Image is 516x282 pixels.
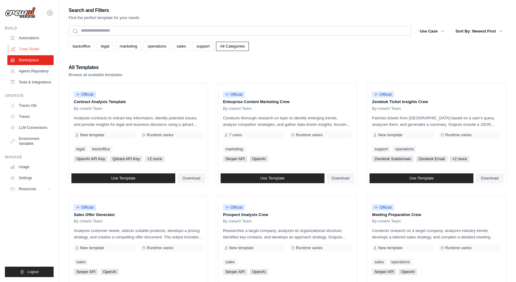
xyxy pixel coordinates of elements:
[332,176,350,181] span: Download
[74,115,203,128] p: Analyzes contracts to extract key information, identify potential issues, and provide insights fo...
[7,184,54,194] button: Resources
[5,93,54,98] div: Operate
[7,55,54,65] a: Marketplace
[74,269,98,275] span: Serper API
[229,245,253,250] span: New template
[5,26,54,31] div: Build
[223,146,245,152] a: marketing
[223,227,352,240] p: Researches a target company, analyzes its organizational structure, identifies key contacts, and ...
[372,91,394,98] span: Official
[416,156,447,162] span: Zendesk Email
[69,72,122,78] p: Browse all available templates
[7,66,54,76] a: Agents Repository
[80,133,104,137] span: New template
[476,173,503,183] a: Download
[296,133,323,137] span: Runtime varies
[372,106,401,111] span: By crewAI Team
[74,204,96,211] span: Official
[69,42,94,51] a: backoffice
[74,227,203,240] p: Analyzes customer needs, selects suitable products, develops a pricing strategy, and creates a co...
[7,134,54,149] a: Environment Variables
[450,156,469,162] span: +2 more
[223,219,252,224] span: By crewAI Team
[97,42,113,51] a: legal
[173,42,190,51] a: sales
[223,204,245,211] span: Official
[101,269,119,275] span: OpenAI
[7,162,54,172] a: Usage
[372,212,501,218] p: Meeting Preparation Crew
[223,115,352,128] p: Conducts thorough research on topic to identify emerging trends, analyze competitor strategies, a...
[223,99,352,105] p: Enterprise Content Marketing Crew
[372,115,501,128] p: Fetches tickets from [GEOGRAPHIC_DATA] based on a user's query, analyzes them, and generates a su...
[74,106,103,111] span: By crewAI Team
[250,156,268,162] span: OpenAI
[223,212,352,218] p: Prospect Analysis Crew
[372,269,396,275] span: Serper API
[372,146,390,152] a: support
[378,133,402,137] span: New template
[445,245,472,250] span: Runtime varies
[216,42,249,51] a: All Categories
[110,156,142,162] span: Qdrant API Key
[144,42,170,51] a: operations
[452,26,506,37] button: Sort By: Newest First
[147,133,173,137] span: Runtime varies
[71,173,175,183] a: Use Template
[111,176,135,181] span: Use Template
[372,219,401,224] span: By crewAI Team
[372,259,386,265] a: sales
[69,63,122,72] h2: All Templates
[74,91,96,98] span: Official
[223,106,252,111] span: By crewAI Team
[221,173,324,183] a: Use Template
[8,44,54,54] a: Crew Studio
[74,156,108,162] span: OpenAI API Key
[69,15,139,21] p: Find the perfect template for your needs
[250,269,268,275] span: OpenAI
[481,176,499,181] span: Download
[409,176,434,181] span: Use Template
[7,101,54,110] a: Traces Old
[372,227,501,240] p: Conducts research on a target company, analyzes industry trends, develops a tailored sales strate...
[27,269,39,274] span: Logout
[74,146,87,152] a: legal
[7,77,54,87] a: Tools & Integrations
[5,7,36,19] img: Logo
[147,245,173,250] span: Runtime varies
[229,133,242,137] span: 7 users
[223,156,247,162] span: Serper API
[370,173,473,183] a: Use Template
[192,42,214,51] a: support
[372,99,501,105] p: Zendesk Ticket Insights Crew
[183,176,200,181] span: Download
[74,212,203,218] p: Sales Offer Generator
[445,133,472,137] span: Runtime varies
[145,156,165,162] span: +2 more
[416,26,448,37] button: Use Case
[372,204,394,211] span: Official
[69,6,139,15] h2: Search and Filters
[7,112,54,122] a: Traces
[389,259,412,265] a: operations
[260,176,284,181] span: Use Template
[393,146,416,152] a: operations
[116,42,141,51] a: marketing
[378,245,402,250] span: New template
[327,173,355,183] a: Download
[7,123,54,133] a: LLM Connections
[80,245,104,250] span: New template
[7,33,54,43] a: Automations
[399,269,417,275] span: OpenAI
[5,155,54,160] div: Manage
[223,259,237,265] a: sales
[89,146,112,152] a: backoffice
[74,99,203,105] p: Contract Analysis Template
[74,219,103,224] span: By crewAI Team
[19,187,36,191] span: Resources
[178,173,205,183] a: Download
[372,156,413,162] span: Zendesk Subdomain
[74,259,88,265] a: sales
[7,173,54,183] a: Settings
[223,269,247,275] span: Serper API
